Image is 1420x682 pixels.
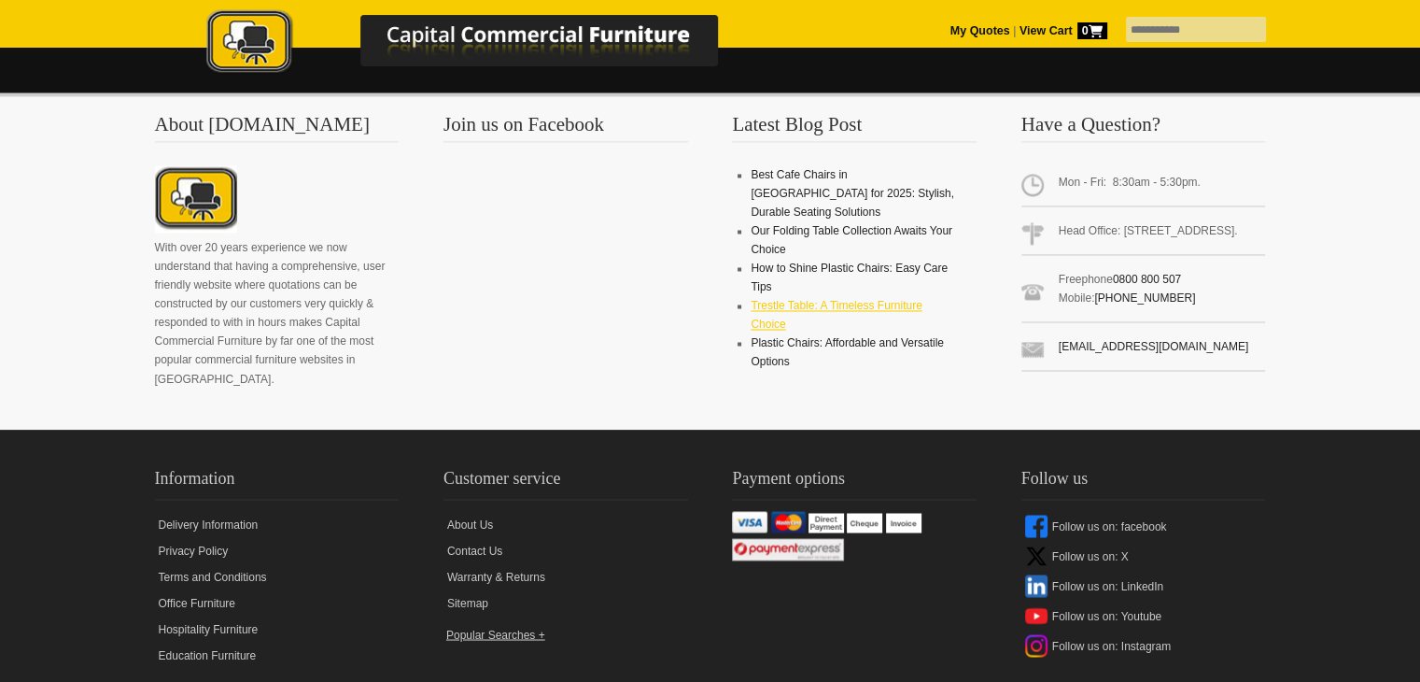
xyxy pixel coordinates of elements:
[155,463,400,500] h2: Information
[751,168,954,219] a: Best Cafe Chairs in [GEOGRAPHIC_DATA] for 2025: Stylish, Durable Seating Solutions
[155,563,400,590] a: Terms and Conditions
[847,513,882,533] img: Cheque
[443,537,688,563] a: Contact Us
[732,538,844,561] img: Windcave / Payment Express
[751,262,948,293] a: How to Shine Plastic Chairs: Easy Care Tips
[155,9,808,78] img: Capital Commercial Furniture Logo
[732,115,977,142] h3: Latest Blog Post
[771,511,806,533] img: Mastercard
[1021,541,1266,571] a: Follow us on: X
[886,513,921,533] img: Invoice
[1094,291,1195,305] a: [PHONE_NUMBER]
[1021,214,1266,255] span: Head Office: [STREET_ADDRESS].
[443,590,688,616] a: Sitemap
[443,115,688,142] h3: Join us on Facebook
[443,511,688,537] a: About Us
[443,463,688,500] h2: Customer service
[155,511,400,537] a: Delivery Information
[1021,571,1266,601] a: Follow us on: LinkedIn
[732,463,977,500] h2: Payment options
[155,9,808,83] a: Capital Commercial Furniture Logo
[1059,340,1248,353] a: [EMAIL_ADDRESS][DOMAIN_NAME]
[1021,263,1266,322] span: Freephone Mobile:
[1021,463,1266,500] h2: Follow us
[1025,634,1047,657] img: instagram-icon
[751,224,952,256] a: Our Folding Table Collection Awaits Your Choice
[443,165,686,371] iframe: fb:page Facebook Social Plugin
[1025,604,1047,627] img: youtube-icon
[1025,515,1047,537] img: facebook-icon
[1025,575,1047,597] img: linkedin-icon
[1021,115,1266,142] h3: Have a Question?
[732,511,767,533] img: VISA
[443,563,688,590] a: Warranty & Returns
[1025,545,1047,567] img: x-icon
[1077,22,1107,39] span: 0
[808,513,844,533] img: Direct Payment
[1021,601,1266,631] a: Follow us on: Youtube
[155,115,400,142] h3: About [DOMAIN_NAME]
[1016,24,1106,37] a: View Cart0
[950,24,1010,37] a: My Quotes
[155,616,400,642] a: Hospitality Furniture
[155,642,400,668] a: Education Furniture
[1021,631,1266,661] a: Follow us on: Instagram
[751,299,921,331] a: Trestle Table: A Timeless Furniture Choice
[1021,165,1266,206] span: Mon - Fri: 8:30am - 5:30pm.
[1019,24,1107,37] strong: View Cart
[155,165,237,233] img: About CCFNZ Logo
[155,238,400,388] p: With over 20 years experience we now understand that having a comprehensive, user friendly websit...
[155,537,400,563] a: Privacy Policy
[1113,273,1181,286] a: 0800 800 507
[155,590,400,616] a: Office Furniture
[1021,511,1266,541] a: Follow us on: facebook
[751,336,944,368] a: Plastic Chairs: Affordable and Versatile Options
